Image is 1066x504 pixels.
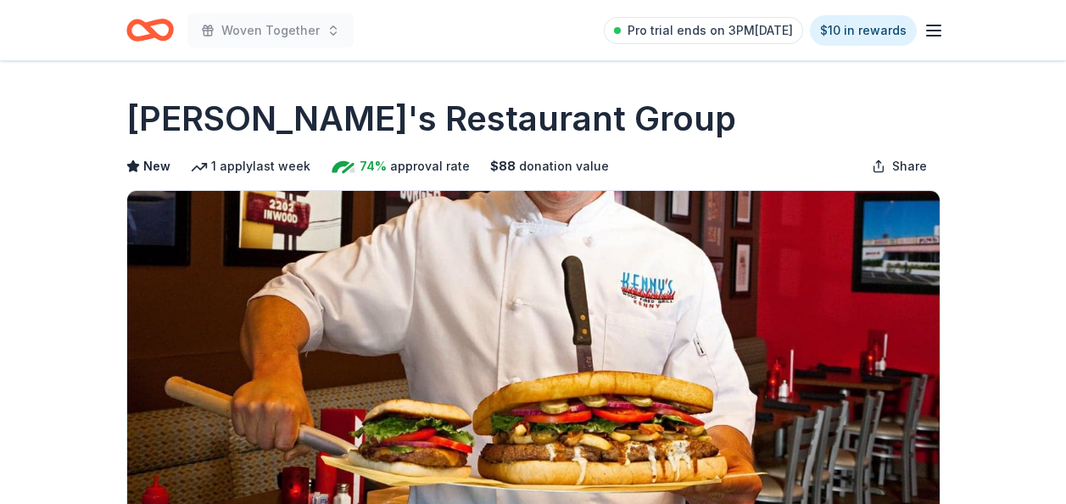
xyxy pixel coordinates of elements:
[810,15,917,46] a: $10 in rewards
[519,156,609,176] span: donation value
[187,14,354,48] button: Woven Together
[221,20,320,41] span: Woven Together
[628,20,793,41] span: Pro trial ends on 3PM[DATE]
[390,156,470,176] span: approval rate
[126,95,736,143] h1: [PERSON_NAME]'s Restaurant Group
[858,149,940,183] button: Share
[360,156,387,176] span: 74%
[490,156,516,176] span: $ 88
[126,10,174,50] a: Home
[191,156,310,176] div: 1 apply last week
[143,156,170,176] span: New
[604,17,803,44] a: Pro trial ends on 3PM[DATE]
[892,156,927,176] span: Share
